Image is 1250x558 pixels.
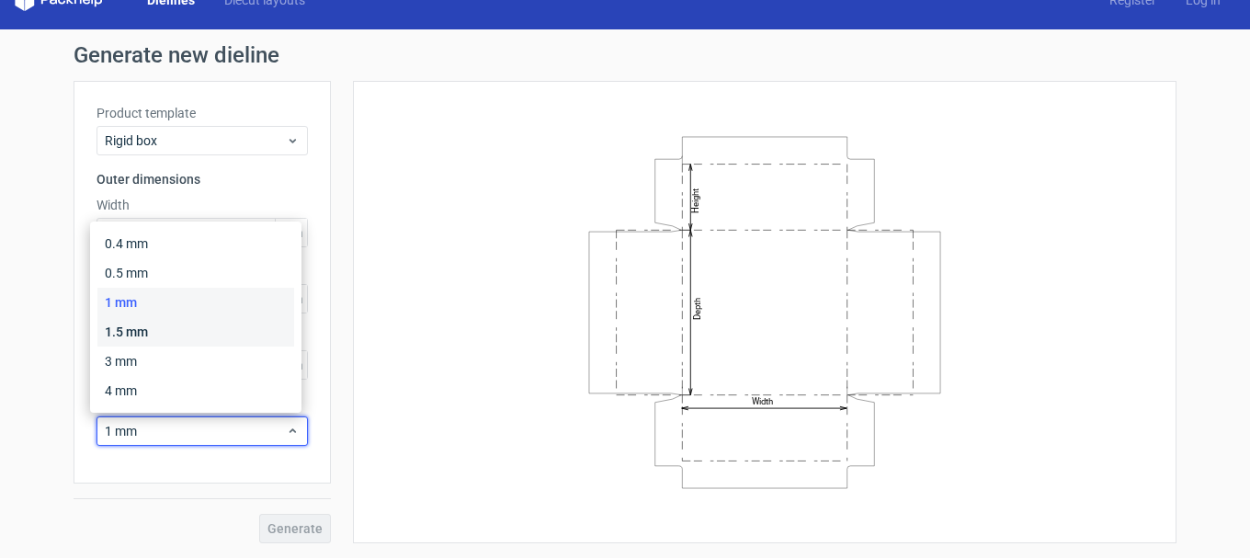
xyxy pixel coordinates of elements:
[97,317,294,347] div: 1.5 mm
[97,104,308,122] label: Product template
[97,196,308,214] label: Width
[97,288,294,317] div: 1 mm
[97,170,308,188] h3: Outer dimensions
[97,229,294,258] div: 0.4 mm
[752,396,773,406] text: Width
[97,376,294,405] div: 4 mm
[97,347,294,376] div: 3 mm
[692,297,702,319] text: Depth
[97,258,294,288] div: 0.5 mm
[74,44,1176,66] h1: Generate new dieline
[275,219,307,246] span: mm
[105,131,286,150] span: Rigid box
[690,188,700,212] text: Height
[105,422,286,440] span: 1 mm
